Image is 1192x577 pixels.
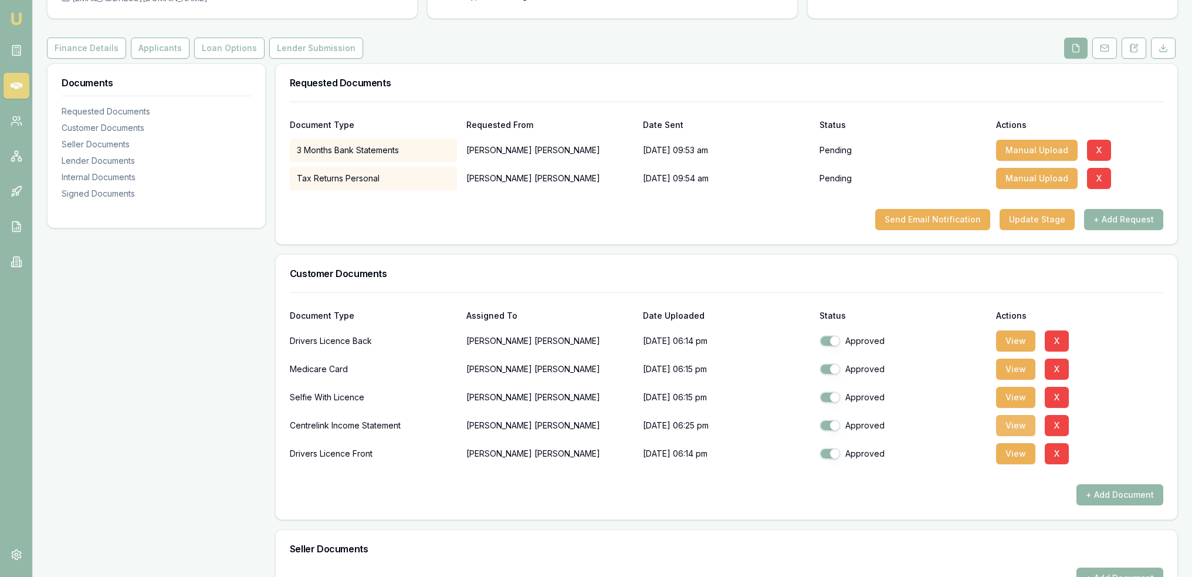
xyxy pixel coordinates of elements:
div: Actions [996,312,1163,320]
div: Drivers Licence Front [290,442,457,465]
button: + Add Document [1076,484,1163,505]
h3: Documents [62,78,251,87]
h3: Customer Documents [290,269,1163,278]
div: Approved [819,363,987,375]
div: Document Type [290,312,457,320]
a: Finance Details [47,38,128,59]
p: Pending [819,144,852,156]
p: [PERSON_NAME] [PERSON_NAME] [466,442,634,465]
img: emu-icon-u.png [9,12,23,26]
p: [PERSON_NAME] [PERSON_NAME] [466,357,634,381]
p: [DATE] 06:14 pm [643,329,810,353]
button: Finance Details [47,38,126,59]
div: Lender Documents [62,155,251,167]
div: Approved [819,392,987,403]
p: [PERSON_NAME] [PERSON_NAME] [466,386,634,409]
button: X [1045,359,1069,380]
div: Tax Returns Personal [290,167,457,190]
p: [PERSON_NAME] [PERSON_NAME] [466,139,634,162]
div: Medicare Card [290,357,457,381]
button: View [996,443,1035,464]
div: Approved [819,420,987,431]
button: View [996,387,1035,408]
div: Date Sent [643,121,810,129]
h3: Requested Documents [290,78,1163,87]
p: [DATE] 06:15 pm [643,357,810,381]
div: Document Type [290,121,457,129]
div: Assigned To [466,312,634,320]
button: X [1087,168,1111,189]
div: Date Uploaded [643,312,810,320]
a: Loan Options [192,38,267,59]
p: [DATE] 06:25 pm [643,414,810,437]
p: Pending [819,173,852,184]
button: Applicants [131,38,189,59]
button: X [1045,387,1069,408]
div: Approved [819,335,987,347]
p: [PERSON_NAME] [PERSON_NAME] [466,167,634,190]
div: Requested From [466,121,634,129]
div: Signed Documents [62,188,251,200]
a: Applicants [128,38,192,59]
button: Send Email Notification [875,209,990,230]
div: Status [819,312,987,320]
button: Lender Submission [269,38,363,59]
h3: Seller Documents [290,544,1163,554]
div: Requested Documents [62,106,251,117]
div: Seller Documents [62,139,251,150]
button: Update Stage [1000,209,1075,230]
button: Loan Options [194,38,265,59]
div: Selfie With Licence [290,386,457,409]
button: X [1045,415,1069,436]
div: [DATE] 09:54 am [643,167,810,190]
button: Manual Upload [996,168,1078,189]
div: Centrelink Income Statement [290,414,457,437]
div: Actions [996,121,1163,129]
button: X [1087,140,1111,161]
p: [PERSON_NAME] [PERSON_NAME] [466,414,634,437]
p: [DATE] 06:14 pm [643,442,810,465]
div: Approved [819,448,987,460]
div: 3 Months Bank Statements [290,139,457,162]
button: Manual Upload [996,140,1078,161]
button: X [1045,443,1069,464]
div: Customer Documents [62,122,251,134]
button: + Add Request [1084,209,1163,230]
button: View [996,415,1035,436]
div: Internal Documents [62,171,251,183]
div: [DATE] 09:53 am [643,139,810,162]
button: View [996,330,1035,352]
p: [PERSON_NAME] [PERSON_NAME] [466,329,634,353]
a: Lender Submission [267,38,365,59]
button: View [996,359,1035,380]
p: [DATE] 06:15 pm [643,386,810,409]
div: Drivers Licence Back [290,329,457,353]
button: X [1045,330,1069,352]
div: Status [819,121,987,129]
